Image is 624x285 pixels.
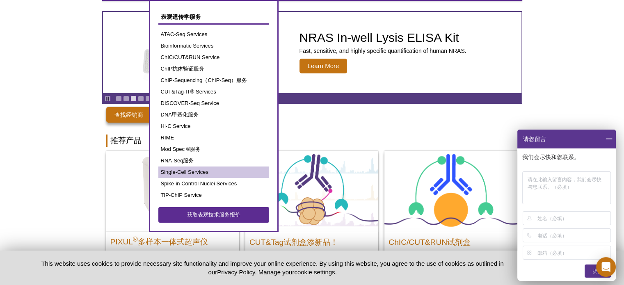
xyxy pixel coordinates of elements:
a: Go to slide 5 [145,96,151,102]
a: ATAC-Seq Services [158,29,269,40]
a: Mod Spec ®服务 [158,144,269,155]
a: 获取表观技术服务报价 [158,207,269,223]
a: ChIP抗体验证服务 [158,63,269,75]
a: Bioinformatic Services [158,40,269,52]
a: Spike-in Control Nuclei Services [158,178,269,189]
a: CUT&Tag试剂盒添新品！ CUT&Tag试剂盒添新品！ 兔抗、鼠抗可选，轻松掌握CUT&Tag技术！ [245,151,378,276]
h2: NRAS In-well Lysis ELISA Kit [299,32,466,44]
h2: 推荐产品 [106,135,518,147]
a: Go to slide 4 [138,96,144,102]
a: DNA甲基化服务 [158,109,269,121]
a: CUT&Tag-IT® Services [158,86,269,98]
h2: PIXUL 多样本一体式超声仪 [110,234,235,246]
a: DISCOVER-Seq Service [158,98,269,109]
p: Fast, sensitive, and highly specific quantification of human NRAS. [299,47,466,55]
p: 我们会尽快和您联系。 [522,153,613,161]
input: 邮箱（必填） [537,246,609,259]
article: NRAS In-well Lysis ELISA Kit [103,12,521,93]
a: ChIC/CUT&RUN Assay Kit ChIC/CUT&RUN试剂盒 从较少量细胞中获得染色质相关蛋白及其修饰的全基因组分布 [384,151,517,276]
a: PIXUL Multi-Sample Sonicator PIXUL®多样本一体式超声仪 实现效果稳定一致的样本处理，可同时处理1-96个样本 [106,151,239,275]
button: cookie settings [294,269,335,276]
img: PIXUL Multi-Sample Sonicator [106,151,239,231]
a: ChIP-Sequencing（ChIP-Seq）服务 [158,75,269,86]
a: RIME [158,132,269,144]
div: Open Intercom Messenger [596,257,616,277]
p: This website uses cookies to provide necessary site functionality and improve your online experie... [27,259,518,276]
a: Go to slide 1 [116,96,122,102]
a: ChIC/CUT&RUN Service [158,52,269,63]
a: Privacy Policy [217,269,255,276]
span: 请您留言 [522,130,546,148]
a: 表观遗传学服务 [158,9,269,25]
div: 提交 [585,264,611,278]
input: 姓名（必填） [537,212,609,225]
a: TIP-ChIP Service [158,189,269,201]
img: ChIC/CUT&RUN Assay Kit [384,151,517,232]
img: NRAS In-well Lysis ELISA Kit [135,24,258,81]
a: Toggle autoplay [105,96,111,102]
sup: ® [133,236,138,243]
a: Go to slide 2 [123,96,129,102]
a: Go to slide 3 [130,96,137,102]
a: NRAS In-well Lysis ELISA Kit NRAS In-well Lysis ELISA Kit Fast, sensitive, and highly specific qu... [103,12,521,93]
input: 电话（必填） [537,229,609,242]
a: 查找经销商 [106,107,151,123]
span: Learn More [299,59,347,73]
img: CUT&Tag试剂盒添新品！ [245,151,378,232]
a: Single-Cell Services [158,166,269,178]
a: RNA-Seq服务 [158,155,269,166]
span: 表观遗传学服务 [161,14,201,20]
h2: ChIC/CUT&RUN试剂盒 [389,234,513,246]
a: Hi-C Service [158,121,269,132]
h2: CUT&Tag试剂盒添新品！ [249,234,374,246]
